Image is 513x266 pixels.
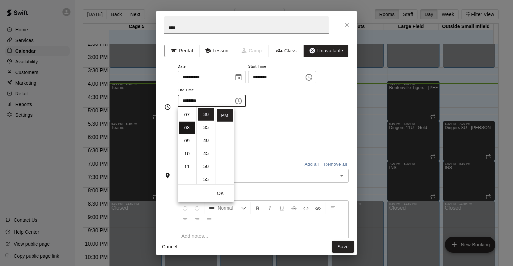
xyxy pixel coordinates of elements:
[215,107,234,184] ul: Select meridiem
[203,214,215,226] button: Justify Align
[164,45,199,57] button: Rental
[198,95,214,108] li: 25 minutes
[269,45,304,57] button: Class
[304,45,348,57] button: Unavailable
[178,188,349,199] span: Notes
[276,202,288,214] button: Format Underline
[288,202,300,214] button: Format Strikethrough
[234,45,269,57] span: Camps can only be created in the Services page
[337,171,346,180] button: Open
[198,160,214,173] li: 50 minutes
[159,241,180,253] button: Cancel
[341,19,353,31] button: Close
[218,205,241,211] span: Normal
[179,214,191,226] button: Center Align
[322,159,349,170] button: Remove all
[179,161,195,173] li: 11 hours
[179,135,195,147] li: 9 hours
[252,202,264,214] button: Format Bold
[264,202,276,214] button: Format Italics
[164,172,171,179] svg: Rooms
[198,121,214,134] li: 35 minutes
[248,62,316,71] span: Start Time
[196,107,215,184] ul: Select minutes
[217,96,233,109] li: AM
[198,134,214,147] li: 40 minutes
[232,71,245,84] button: Choose date, selected date is Sep 16, 2025
[191,202,203,214] button: Redo
[198,173,214,186] li: 55 minutes
[178,62,246,71] span: Date
[300,202,312,214] button: Insert Code
[164,104,171,110] svg: Timing
[178,107,196,184] ul: Select hours
[312,202,324,214] button: Insert Link
[198,147,214,160] li: 45 minutes
[179,122,195,134] li: 8 hours
[302,71,316,84] button: Choose time, selected time is 7:00 PM
[206,202,249,214] button: Formatting Options
[217,109,233,122] li: PM
[332,241,354,253] button: Save
[179,202,191,214] button: Undo
[199,45,234,57] button: Lesson
[327,202,339,214] button: Left Align
[232,94,245,108] button: Choose time, selected time is 8:30 PM
[301,159,322,170] button: Add all
[164,236,171,243] svg: Notes
[198,108,214,121] li: 30 minutes
[178,86,246,95] span: End Time
[191,214,203,226] button: Right Align
[179,109,195,121] li: 7 hours
[179,148,195,160] li: 10 hours
[210,187,231,200] button: OK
